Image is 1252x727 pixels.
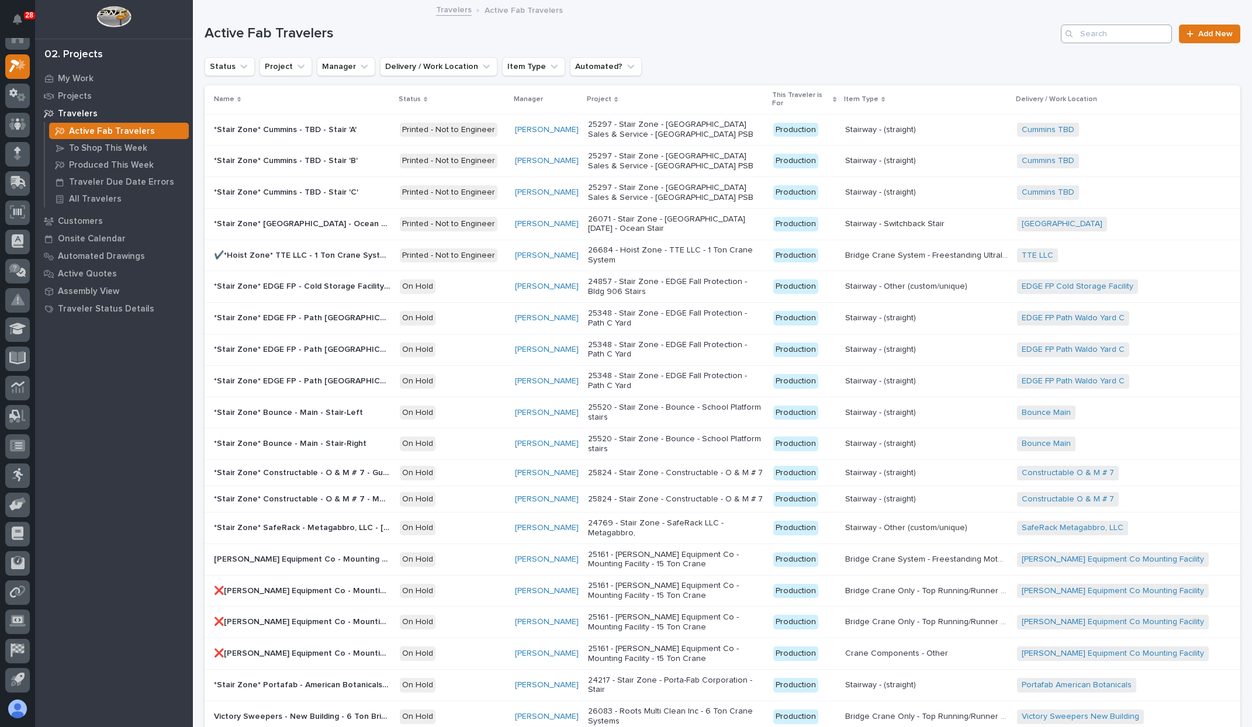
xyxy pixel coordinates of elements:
[35,212,193,230] a: Customers
[845,552,1010,565] p: Bridge Crane System - Freestanding Motorized
[69,194,122,205] p: All Travelers
[214,123,359,135] p: *Stair Zone* Cummins - TBD - Stair 'A'
[588,403,764,423] p: 25520 - Stair Zone - Bounce - School Platform stairs
[35,87,193,105] a: Projects
[773,185,818,200] div: Production
[45,157,193,173] a: Produced This Week
[845,492,918,504] p: Stairway - (straight)
[400,217,497,231] div: Printed - Not to Engineer
[773,521,818,535] div: Production
[214,248,393,261] p: ✔️*Hoist Zone* TTE LLC - 1 Ton Crane System
[400,466,435,480] div: On Hold
[515,156,579,166] a: [PERSON_NAME]
[845,646,950,659] p: Crane Components - Other
[845,248,1010,261] p: Bridge Crane System - Freestanding Ultralite
[1022,617,1204,627] a: [PERSON_NAME] Equipment Co Mounting Facility
[35,265,193,282] a: Active Quotes
[588,676,764,695] p: 24217 - Stair Zone - Porta-Fab Corporation - Stair
[205,486,1240,513] tr: *Stair Zone* Constructable - O & M # 7 - Mezz Stairs*Stair Zone* Constructable - O & M # 7 - Mezz...
[773,342,818,357] div: Production
[588,518,764,538] p: 24769 - Stair Zone - SafeRack LLC - Metagabbro,
[773,615,818,629] div: Production
[844,93,879,106] p: Item Type
[588,277,764,297] p: 24857 - Stair Zone - EDGE Fall Protection - Bldg 906 Stairs
[1022,345,1125,355] a: EDGE FP Path Waldo Yard C
[772,89,830,110] p: This Traveler is For
[205,670,1240,701] tr: *Stair Zone* Portafab - American Botanicals - Stair*Stair Zone* Portafab - American Botanicals - ...
[845,678,918,690] p: Stairway - (straight)
[35,247,193,265] a: Automated Drawings
[1198,30,1233,38] span: Add New
[317,57,375,76] button: Manager
[205,208,1240,240] tr: *Stair Zone* [GEOGRAPHIC_DATA] - Ocean Stair*Stair Zone* [GEOGRAPHIC_DATA] - Ocean Stair Printed ...
[773,248,818,263] div: Production
[205,638,1240,670] tr: ❌[PERSON_NAME] Equipment Co - Mounting Facility - Runway Electrification❌[PERSON_NAME] Equipment ...
[845,466,918,478] p: Stairway - (straight)
[845,217,947,229] p: Stairway - Switchback Stair
[845,154,918,166] p: Stairway - (straight)
[845,311,918,323] p: Stairway - (straight)
[515,313,579,323] a: [PERSON_NAME]
[515,523,579,533] a: [PERSON_NAME]
[515,468,579,478] a: [PERSON_NAME]
[400,615,435,629] div: On Hold
[588,707,764,726] p: 26083 - Roots Multi Clean Inc - 6 Ton Crane Systems
[515,219,579,229] a: [PERSON_NAME]
[515,712,579,722] a: [PERSON_NAME]
[205,460,1240,486] tr: *Stair Zone* Constructable - O & M # 7 - Guardrailing*Stair Zone* Constructable - O & M # 7 - Gua...
[58,91,92,102] p: Projects
[214,406,365,418] p: *Stair Zone* Bounce - Main - Stair-Left
[1022,251,1053,261] a: TTE LLC
[214,185,361,198] p: *Stair Zone* Cummins - TBD - Stair 'C'
[45,191,193,207] a: All Travelers
[514,93,543,106] p: Manager
[773,311,818,326] div: Production
[515,345,579,355] a: [PERSON_NAME]
[58,251,145,262] p: Automated Drawings
[69,126,155,137] p: Active Fab Travelers
[400,342,435,357] div: On Hold
[45,123,193,139] a: Active Fab Travelers
[205,575,1240,607] tr: ❌[PERSON_NAME] Equipment Co - Mounting Facility - Bridge #1❌[PERSON_NAME] Equipment Co - Mounting...
[205,365,1240,397] tr: *Stair Zone* EDGE FP - Path [GEOGRAPHIC_DATA] C - Stair #3*Stair Zone* EDGE FP - Path [GEOGRAPHIC...
[588,309,764,328] p: 25348 - Stair Zone - EDGE Fall Protection - Path C Yard
[773,552,818,567] div: Production
[400,374,435,389] div: On Hold
[515,494,579,504] a: [PERSON_NAME]
[400,646,435,661] div: On Hold
[35,230,193,247] a: Onsite Calendar
[214,437,369,449] p: *Stair Zone* Bounce - Main - Stair-Right
[205,146,1240,177] tr: *Stair Zone* Cummins - TBD - Stair 'B'*Stair Zone* Cummins - TBD - Stair 'B' Printed - Not to Eng...
[588,245,764,265] p: 26684 - Hoist Zone - TTE LLC - 1 Ton Crane System
[205,25,1056,42] h1: Active Fab Travelers
[260,57,312,76] button: Project
[1016,93,1097,106] p: Delivery / Work Location
[214,678,393,690] p: *Stair Zone* Portafab - American Botanicals - Stair
[400,154,497,168] div: Printed - Not to Engineer
[400,678,435,693] div: On Hold
[58,216,103,227] p: Customers
[515,586,579,596] a: [PERSON_NAME]
[69,143,147,154] p: To Shop This Week
[35,105,193,122] a: Travelers
[58,74,94,84] p: My Work
[1022,523,1123,533] a: SafeRack Metagabbro, LLC
[15,14,30,33] div: Notifications28
[588,151,764,171] p: 25297 - Stair Zone - [GEOGRAPHIC_DATA] Sales & Service - [GEOGRAPHIC_DATA] PSB
[588,434,764,454] p: 25520 - Stair Zone - Bounce - School Platform stairs
[773,466,818,480] div: Production
[58,234,126,244] p: Onsite Calendar
[773,646,818,661] div: Production
[205,114,1240,146] tr: *Stair Zone* Cummins - TBD - Stair 'A'*Stair Zone* Cummins - TBD - Stair 'A' Printed - Not to Eng...
[214,279,393,292] p: *Stair Zone* EDGE FP - Cold Storage Facility - Stair & Ship Ladder
[845,185,918,198] p: Stairway - (straight)
[214,552,393,565] p: Elliott Equipment Co - Mounting Facility - 15 Ton Crane System
[588,183,764,203] p: 25297 - Stair Zone - [GEOGRAPHIC_DATA] Sales & Service - [GEOGRAPHIC_DATA] PSB
[845,437,918,449] p: Stairway - (straight)
[400,709,435,724] div: On Hold
[205,240,1240,271] tr: ✔️*Hoist Zone* TTE LLC - 1 Ton Crane System✔️*Hoist Zone* TTE LLC - 1 Ton Crane System Printed - ...
[1022,408,1071,418] a: Bounce Main
[845,584,1010,596] p: Bridge Crane Only - Top Running/Runner Motorized
[1022,313,1125,323] a: EDGE FP Path Waldo Yard C
[1022,125,1074,135] a: Cummins TBD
